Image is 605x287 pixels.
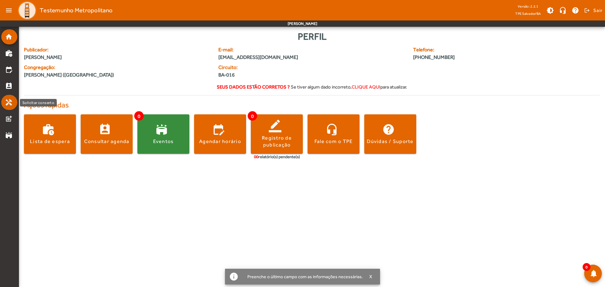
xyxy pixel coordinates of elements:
button: Lista de espera [24,114,76,154]
h4: Ações rápidas [24,100,600,110]
span: 0 [583,263,591,271]
mat-icon: handyman [5,99,13,106]
div: Lista de espera [30,138,70,145]
span: TPE Salvador/BA [515,10,541,17]
span: 00 [254,154,258,159]
span: Circuito: [218,64,308,71]
img: Logo TPE [18,1,37,20]
mat-icon: stadium [5,131,13,139]
span: Telefone: [413,46,551,54]
mat-icon: menu [3,4,15,17]
button: Sair [583,6,602,15]
button: Eventos [137,114,189,154]
div: Preenche o último campo com as informações necessárias. [242,272,363,281]
button: Consultar agenda [81,114,133,154]
span: [EMAIL_ADDRESS][DOMAIN_NAME] [218,54,405,61]
div: Versão: 2.2.1 [515,3,541,10]
mat-icon: post_add [5,115,13,123]
button: Fale com o TPE [308,114,360,154]
span: 0 [134,111,144,121]
div: Perfil [24,29,600,43]
div: Dúvidas / Suporte [367,138,413,145]
strong: Seus dados estão corretos ? [217,84,290,89]
mat-icon: perm_contact_calendar [5,82,13,90]
span: clique aqui [352,84,380,89]
span: Se tiver algum dado incorreto, para atualizar. [291,84,407,89]
div: Eventos [153,138,174,145]
div: Consultar agenda [84,138,130,145]
a: Testemunho Metropolitano [15,1,112,20]
span: [PERSON_NAME] [24,54,211,61]
mat-icon: work_history [5,49,13,57]
button: Agendar horário [194,114,246,154]
span: [PERSON_NAME] ([GEOGRAPHIC_DATA]) [24,71,114,79]
span: Sair [593,5,602,15]
div: Fale com o TPE [314,138,353,145]
div: Agendar horário [199,138,241,145]
button: Dúvidas / Suporte [364,114,416,154]
button: X [363,274,379,279]
button: Registro de publicação [251,114,303,154]
span: Testemunho Metropolitano [40,5,112,15]
div: Registro de publicação [251,135,303,149]
mat-icon: home [5,33,13,41]
span: X [369,274,372,279]
span: [PHONE_NUMBER] [413,54,551,61]
span: 0 [248,111,257,121]
span: Publicador: [24,46,211,54]
div: relatório(s) pendente(s) [254,154,300,160]
mat-icon: info [229,272,239,281]
div: Solicitar conserto [20,99,57,106]
span: BA-016 [218,71,308,79]
span: Congregação: [24,64,211,71]
span: E-mail: [218,46,405,54]
mat-icon: edit_calendar [5,66,13,73]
